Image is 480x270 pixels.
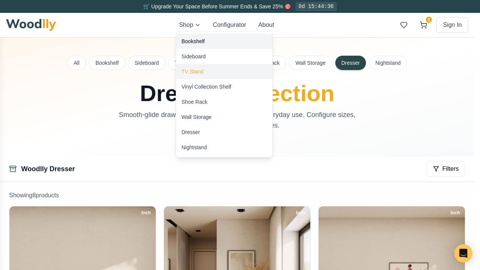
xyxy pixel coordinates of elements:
div: Shop [176,31,273,158]
div: Vinyl Collection Shelf [181,83,231,91]
div: Sideboard [181,53,206,60]
div: Wall Storage [181,113,212,121]
div: Shoe Rack [181,98,207,106]
div: TV Stand [181,68,203,75]
div: Nightstand [181,144,207,151]
div: Dresser [181,128,200,136]
div: Bookshelf [181,37,205,45]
